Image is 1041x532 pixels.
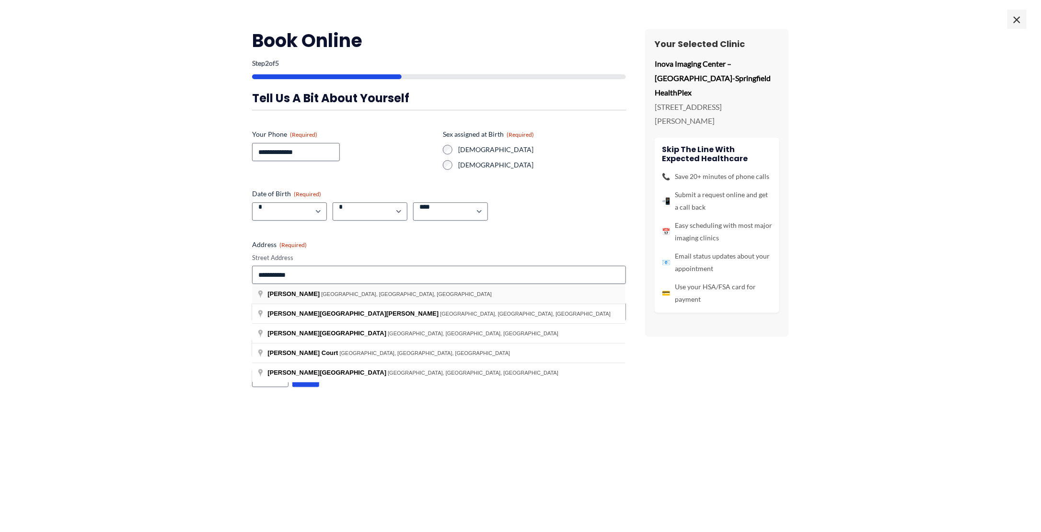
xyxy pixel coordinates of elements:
[252,91,626,106] h3: Tell us a bit about yourself
[440,311,611,317] span: [GEOGRAPHIC_DATA], [GEOGRAPHIC_DATA], [GEOGRAPHIC_DATA]
[267,330,386,337] span: [PERSON_NAME][GEOGRAPHIC_DATA]
[252,60,626,67] p: Step of
[662,256,670,269] span: 📧
[294,190,321,198] span: (Required)
[655,100,779,128] p: [STREET_ADDRESS][PERSON_NAME]
[340,350,510,356] span: [GEOGRAPHIC_DATA], [GEOGRAPHIC_DATA], [GEOGRAPHIC_DATA]
[388,370,558,376] span: [GEOGRAPHIC_DATA], [GEOGRAPHIC_DATA], [GEOGRAPHIC_DATA]
[252,189,321,199] legend: Date of Birth
[265,59,269,67] span: 2
[662,225,670,238] span: 📅
[267,290,320,297] span: [PERSON_NAME]
[267,349,338,356] span: [PERSON_NAME] Court
[252,130,435,139] label: Your Phone
[655,57,779,99] p: Inova Imaging Center – [GEOGRAPHIC_DATA]-Springfield HealthPlex
[662,195,670,207] span: 📲
[662,189,772,213] li: Submit a request online and get a call back
[1007,10,1027,29] span: ×
[443,130,534,139] legend: Sex assigned at Birth
[655,38,779,49] h3: Your Selected Clinic
[252,29,626,52] h2: Book Online
[458,160,626,170] label: [DEMOGRAPHIC_DATA]
[252,240,307,249] legend: Address
[662,281,772,306] li: Use your HSA/FSA card for payment
[388,331,558,336] span: [GEOGRAPHIC_DATA], [GEOGRAPHIC_DATA], [GEOGRAPHIC_DATA]
[458,145,626,154] label: [DEMOGRAPHIC_DATA]
[507,131,534,138] span: (Required)
[662,287,670,299] span: 💳
[662,170,670,183] span: 📞
[662,219,772,244] li: Easy scheduling with most major imaging clinics
[662,145,772,163] h4: Skip the line with Expected Healthcare
[252,253,626,262] label: Street Address
[267,310,439,317] span: [PERSON_NAME][GEOGRAPHIC_DATA][PERSON_NAME]
[662,170,772,183] li: Save 20+ minutes of phone calls
[662,250,772,275] li: Email status updates about your appointment
[290,131,317,138] span: (Required)
[275,59,279,67] span: 5
[267,369,386,376] span: [PERSON_NAME][GEOGRAPHIC_DATA]
[279,241,307,248] span: (Required)
[321,291,492,297] span: [GEOGRAPHIC_DATA], [GEOGRAPHIC_DATA], [GEOGRAPHIC_DATA]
